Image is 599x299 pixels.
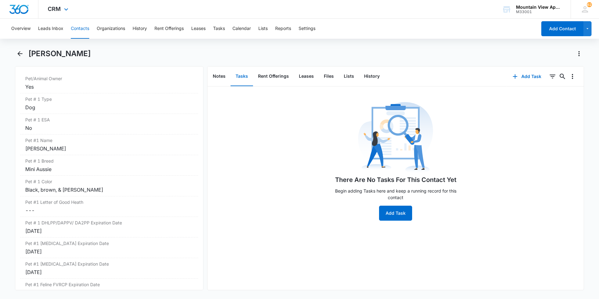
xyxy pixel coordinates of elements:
[20,258,198,279] div: Pet #1 [MEDICAL_DATA] Expiration Date[DATE]
[506,69,548,84] button: Add Task
[379,206,412,221] button: Add Task
[20,114,198,135] div: Pet # 1 ESANo
[25,186,193,194] div: Black, brown, & [PERSON_NAME]
[587,2,592,7] span: 62
[25,289,193,297] dd: ---
[516,5,562,10] div: account name
[294,67,319,86] button: Leases
[587,2,592,7] div: notifications count
[558,71,567,81] button: Search...
[25,124,193,132] div: No
[299,19,315,39] button: Settings
[275,19,291,39] button: Reports
[71,19,89,39] button: Contacts
[25,240,193,247] label: Pet #1 [MEDICAL_DATA] Expiration Date
[97,19,125,39] button: Organizations
[20,238,198,258] div: Pet #1 [MEDICAL_DATA] Expiration Date[DATE]
[25,137,193,144] label: Pet #1 Name
[20,196,198,217] div: Pet #1 Letter of Good Heath---
[20,155,198,176] div: Pet # 1 BreedMini Aussie
[25,261,193,267] label: Pet #1 [MEDICAL_DATA] Expiration Date
[15,49,25,59] button: Back
[25,248,193,255] div: [DATE]
[191,19,206,39] button: Leases
[20,135,198,155] div: Pet #1 Name[PERSON_NAME]
[38,19,63,39] button: Leads Inbox
[25,83,193,91] div: Yes
[358,100,433,175] img: No Data
[574,49,584,59] button: Actions
[541,21,583,36] button: Add Contact
[25,145,193,152] div: [PERSON_NAME]
[25,219,193,226] label: Pet # 1 DHLPP/DAPPV/ DA2PP Expiration Date
[25,104,193,111] div: Dog
[258,19,268,39] button: Lists
[20,217,198,238] div: Pet # 1 DHLPP/DAPPV/ DA2PP Expiration Date[DATE]
[567,71,577,81] button: Overflow Menu
[20,73,198,93] div: Pet/Animal OwnerYes
[25,165,193,173] div: Mini Aussie
[232,19,251,39] button: Calendar
[359,67,385,86] button: History
[548,71,558,81] button: Filters
[319,67,339,86] button: Files
[25,158,193,164] label: Pet # 1 Breed
[28,49,91,58] h1: [PERSON_NAME]
[231,67,253,86] button: Tasks
[330,188,461,201] p: Begin adding Tasks here and keep a running record for this contact
[208,67,231,86] button: Notes
[11,19,31,39] button: Overview
[213,19,225,39] button: Tasks
[154,19,184,39] button: Rent Offerings
[25,199,193,205] label: Pet #1 Letter of Good Heath
[25,96,193,102] label: Pet # 1 Type
[133,19,147,39] button: History
[25,281,193,288] label: Pet #1 Feline FVRCP Expiration Date
[516,10,562,14] div: account id
[48,6,61,12] span: CRM
[335,175,456,184] h1: There Are No Tasks For This Contact Yet
[253,67,294,86] button: Rent Offerings
[25,268,193,276] div: [DATE]
[20,93,198,114] div: Pet # 1 TypeDog
[25,116,193,123] label: Pet # 1 ESA
[339,67,359,86] button: Lists
[25,227,193,235] div: [DATE]
[25,207,193,214] dd: ---
[25,75,193,82] label: Pet/Animal Owner
[25,178,193,185] label: Pet # 1 Color
[20,176,198,196] div: Pet # 1 ColorBlack, brown, & [PERSON_NAME]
